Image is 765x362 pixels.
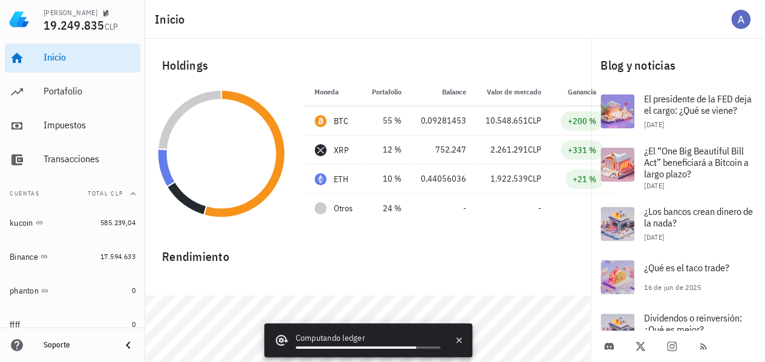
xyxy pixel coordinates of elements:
div: [PERSON_NAME] [44,8,97,18]
a: Portafolio [5,77,140,107]
span: 16 de jun de 2025 [644,283,701,292]
div: +200 % [568,115,596,127]
div: avatar [731,10,750,29]
a: Dividendos o reinversión: ¿Qué es mejor? [591,304,765,357]
a: Binance 17.594.633 [5,242,140,271]
div: +331 % [568,144,596,156]
span: - [538,203,541,214]
span: [DATE] [644,120,664,129]
a: ¿El “One Big Beautiful Bill Act” beneficiará a Bitcoin a largo plazo? [DATE] [591,138,765,197]
div: 0,44056036 [421,173,466,185]
div: Impuestos [44,119,135,131]
span: Dividendos o reinversión: ¿Qué es mejor? [644,312,742,335]
span: CLP [528,144,541,155]
div: ETH-icon [314,173,327,185]
div: BTC [334,115,348,127]
h1: Inicio [155,10,190,29]
a: Impuestos [5,111,140,140]
span: ¿El “One Big Beautiful Bill Act” beneficiará a Bitcoin a largo plazo? [644,145,749,180]
div: kucoin [10,218,33,228]
div: Blog y noticias [591,46,765,85]
div: 10 % [372,173,402,185]
span: CLP [105,21,119,32]
span: 0 [132,286,135,295]
div: BTC-icon [314,115,327,127]
div: 0,09281453 [421,114,466,127]
span: ¿Qué es el taco trade? [644,262,729,274]
span: 1.922.539 [490,173,528,184]
span: [DATE] [644,181,664,190]
a: ¿Qué es el taco trade? 16 de jun de 2025 [591,251,765,304]
div: Holdings [152,46,584,85]
div: XRP-icon [314,144,327,156]
div: 12 % [372,143,402,156]
span: Otros [334,202,353,215]
th: Moneda [305,77,362,107]
th: Portafolio [362,77,411,107]
span: 17.594.633 [100,252,135,261]
span: CLP [528,173,541,184]
a: ffff 0 [5,310,140,339]
a: phanton 0 [5,276,140,305]
span: CLP [528,115,541,126]
div: Binance [10,252,38,262]
span: El presidente de la FED deja el cargo: ¿Qué se viene? [644,93,752,116]
span: 585.239,04 [100,218,135,227]
th: Valor de mercado [476,77,551,107]
a: El presidente de la FED deja el cargo: ¿Qué se viene? [DATE] [591,85,765,138]
div: Rendimiento [152,237,584,266]
span: 19.249.835 [44,17,105,33]
button: CuentasTotal CLP [5,179,140,208]
a: Inicio [5,44,140,73]
img: LedgiFi [10,10,29,29]
span: 0 [132,320,135,329]
div: 55 % [372,114,402,127]
div: +21 % [573,173,596,185]
a: kucoin 585.239,04 [5,208,140,237]
div: Portafolio [44,85,135,97]
span: 2.261.291 [490,144,528,155]
div: ffff [10,320,20,330]
div: Computando ledger [296,332,441,346]
a: Transacciones [5,145,140,174]
div: Transacciones [44,153,135,165]
th: Balance [411,77,476,107]
span: - [463,203,466,214]
div: Inicio [44,51,135,63]
span: 10.548.651 [486,115,528,126]
span: ¿Los bancos crean dinero de la nada? [644,205,753,229]
div: 24 % [372,202,402,215]
div: ETH [334,173,348,185]
span: Ganancia [568,87,604,96]
div: XRP [334,144,349,156]
span: Total CLP [88,189,123,197]
a: ¿Los bancos crean dinero de la nada? [DATE] [591,197,765,251]
div: Soporte [44,340,111,350]
div: 752,247 [421,143,466,156]
span: [DATE] [644,232,664,242]
div: phanton [10,286,39,296]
